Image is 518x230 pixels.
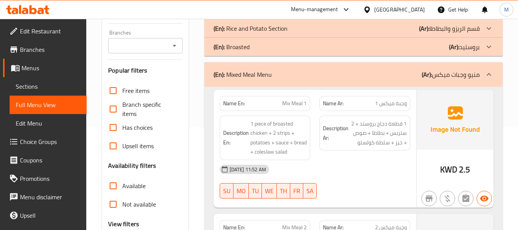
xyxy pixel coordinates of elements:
a: Choice Groups [3,132,87,151]
h3: View filters [108,220,139,228]
span: Menus [21,63,81,73]
button: Open [169,40,180,51]
button: Available [477,191,492,206]
div: (En): Rice and Potato Section(Ar):قسم الريزو والبطاطا [204,19,503,38]
a: Edit Restaurant [3,22,87,40]
span: 1 piece of broasted chicken + 2 strips + potatoes + sauce + bread + coleslaw salad [250,119,307,157]
span: Mix Meal 1 [282,99,307,108]
button: TU [249,183,262,199]
strong: Description Ar: [323,124,349,142]
span: Has choices [122,123,153,132]
span: SA [306,185,314,197]
div: (En): Broasted(Ar):بروستيد [204,38,503,56]
b: (En): [214,41,225,53]
a: Sections [10,77,87,96]
span: KWD [440,162,457,177]
span: TU [252,185,259,197]
span: Sections [16,82,81,91]
span: MO [237,185,246,197]
b: (Ar): [419,23,429,34]
button: FR [290,183,303,199]
b: (En): [214,23,225,34]
a: Coupons [3,151,87,169]
a: Upsell [3,206,87,225]
span: Not available [122,200,156,209]
span: SU [223,185,230,197]
span: 2.5 [459,162,470,177]
span: [DATE] 11:52 AM [227,166,269,173]
span: Upsell items [122,141,154,151]
span: WE [265,185,274,197]
button: Purchased item [440,191,455,206]
button: MO [234,183,249,199]
span: FR [293,185,300,197]
a: Promotions [3,169,87,188]
h3: Popular filters [108,66,182,75]
span: Edit Restaurant [20,26,81,36]
div: Menu-management [291,5,338,14]
span: Available [122,181,146,190]
p: بروستيد [449,42,480,51]
p: Rice and Potato Section [214,24,288,33]
span: Full Menu View [16,100,81,109]
span: Branches [20,45,81,54]
a: Menu disclaimer [3,188,87,206]
strong: Description En: [223,128,249,147]
span: Promotions [20,174,81,183]
span: Branch specific items [122,100,176,118]
button: Not has choices [458,191,474,206]
span: Edit Menu [16,119,81,128]
span: 1 قطعة دجاج بروستد + 2 ستربس + بطاطا + صوص + خبز + سلطة كولسلو [350,119,407,147]
span: M [504,5,509,14]
h3: Availability filters [108,161,156,170]
a: Branches [3,40,87,59]
p: منيو وجبات ميكس [422,70,480,79]
img: Ae5nvW7+0k+MAAAAAElFTkSuQmCC [417,90,493,150]
b: (En): [214,69,225,80]
span: TH [280,185,287,197]
span: Free items [122,86,150,95]
button: Not branch specific item [421,191,437,206]
span: Choice Groups [20,137,81,146]
span: وجبة ميكس 1 [375,99,407,108]
strong: Name Ar: [323,99,344,108]
strong: Name En: [223,99,245,108]
button: SU [220,183,234,199]
p: قسم الريزو والبطاطا [419,24,480,33]
div: [GEOGRAPHIC_DATA] [374,5,425,14]
a: Menus [3,59,87,77]
p: Mixed Meal Menu [214,70,272,79]
button: SA [303,183,317,199]
a: Edit Menu [10,114,87,132]
span: Coupons [20,156,81,165]
a: Full Menu View [10,96,87,114]
button: TH [277,183,290,199]
b: (Ar): [449,41,459,53]
span: Menu disclaimer [20,192,81,202]
div: (En): Mixed Meal Menu(Ar):منيو وجبات ميكس [204,62,503,87]
span: Upsell [20,211,81,220]
b: (Ar): [422,69,432,80]
button: WE [262,183,277,199]
p: Broasted [214,42,250,51]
